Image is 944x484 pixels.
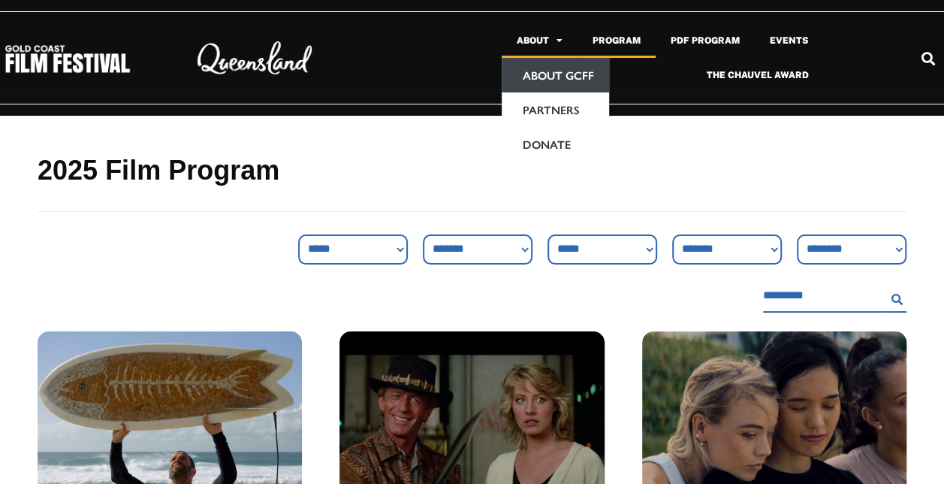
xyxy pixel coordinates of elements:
nav: Menu [418,23,824,92]
div: Search [915,47,940,71]
h2: 2025 Film Program [38,153,906,189]
a: PDF Program [656,23,755,58]
select: Venue Filter [547,234,657,265]
select: Country Filter [672,234,782,265]
a: About GCFF [502,58,609,92]
a: Events [755,23,824,58]
a: Donate [502,127,609,162]
select: Genre Filter [298,234,408,265]
select: Sort filter [423,234,532,265]
a: About [502,23,578,58]
select: Language [797,234,906,265]
input: Search Filter [763,280,885,313]
a: Partners [502,92,609,127]
a: The Chauvel Award [692,58,824,92]
a: Program [578,23,656,58]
